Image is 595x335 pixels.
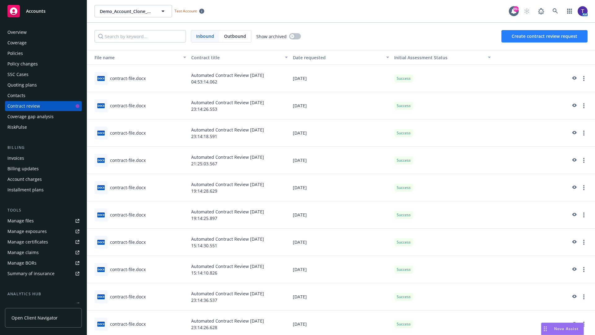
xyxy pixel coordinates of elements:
[7,91,25,100] div: Contacts
[290,50,392,65] button: Date requested
[397,294,411,300] span: Success
[110,239,146,245] div: contract-file.docx
[580,239,588,246] a: more
[5,216,82,226] a: Manage files
[570,184,578,191] a: preview
[97,76,105,81] span: docx
[110,184,146,191] div: contract-file.docx
[5,112,82,122] a: Coverage gap analysis
[90,54,179,61] div: Toggle SortBy
[5,38,82,48] a: Coverage
[7,300,59,310] div: Loss summary generator
[5,248,82,257] a: Manage claims
[5,101,82,111] a: Contract review
[172,8,207,14] span: Test Account
[97,158,105,163] span: docx
[5,48,82,58] a: Policies
[580,293,588,301] a: more
[5,122,82,132] a: RiskPulse
[290,229,392,256] div: [DATE]
[110,75,146,82] div: contract-file.docx
[110,266,146,273] div: contract-file.docx
[580,266,588,273] a: more
[397,321,411,327] span: Success
[110,130,146,136] div: contract-file.docx
[110,157,146,163] div: contract-file.docx
[90,54,179,61] div: File name
[7,101,40,111] div: Contract review
[100,8,153,15] span: Demo_Account_Clone_QA_CR_Tests_Prospect
[11,315,58,321] span: Open Client Navigator
[570,157,578,164] a: preview
[7,258,37,268] div: Manage BORs
[570,239,578,246] a: preview
[97,103,105,108] span: docx
[397,212,411,218] span: Success
[7,80,37,90] div: Quoting plans
[580,211,588,219] a: more
[7,164,39,174] div: Billing updates
[189,147,290,174] div: Automated Contract Review [DATE] 21:25:03.567
[5,269,82,279] a: Summary of insurance
[293,54,383,61] div: Date requested
[397,158,411,163] span: Success
[578,6,588,16] img: photo
[570,129,578,137] a: preview
[189,229,290,256] div: Automated Contract Review [DATE] 15:14:30.551
[26,9,46,14] span: Accounts
[7,69,29,79] div: SSC Cases
[541,323,584,335] button: Nova Assist
[580,320,588,328] a: more
[191,54,281,61] div: Contract title
[224,33,246,39] span: Outbound
[570,266,578,273] a: preview
[397,239,411,245] span: Success
[5,258,82,268] a: Manage BORs
[290,256,392,283] div: [DATE]
[196,33,214,39] span: Inbound
[97,267,105,272] span: docx
[110,293,146,300] div: contract-file.docx
[97,131,105,135] span: docx
[397,185,411,190] span: Success
[7,185,44,195] div: Installment plans
[7,216,34,226] div: Manage files
[5,226,82,236] a: Manage exposures
[7,122,27,132] div: RiskPulse
[563,5,576,17] a: Switch app
[97,240,105,244] span: docx
[521,5,533,17] a: Start snowing
[7,153,24,163] div: Invoices
[95,30,186,42] input: Search by keyword...
[7,237,48,247] div: Manage certificates
[5,300,82,310] a: Loss summary generator
[535,5,547,17] a: Report a Bug
[570,320,578,328] a: preview
[570,75,578,82] a: preview
[219,30,251,42] span: Outbound
[189,283,290,310] div: Automated Contract Review [DATE] 23:14:36.537
[570,293,578,301] a: preview
[512,33,577,39] span: Create contract review request
[189,174,290,201] div: Automated Contract Review [DATE] 19:14:28.629
[580,157,588,164] a: more
[580,102,588,109] a: more
[7,269,55,279] div: Summary of insurance
[5,174,82,184] a: Account charges
[189,201,290,229] div: Automated Contract Review [DATE] 19:14:25.897
[97,185,105,190] span: docx
[110,102,146,109] div: contract-file.docx
[189,256,290,283] div: Automated Contract Review [DATE] 15:14:10.826
[7,112,54,122] div: Coverage gap analysis
[5,207,82,213] div: Tools
[7,59,38,69] div: Policy changes
[174,8,197,14] span: Test Account
[394,55,447,60] span: Initial Assessment Status
[290,283,392,310] div: [DATE]
[501,30,588,42] button: Create contract review request
[97,212,105,217] span: docx
[5,2,82,20] a: Accounts
[570,102,578,109] a: preview
[570,211,578,219] a: preview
